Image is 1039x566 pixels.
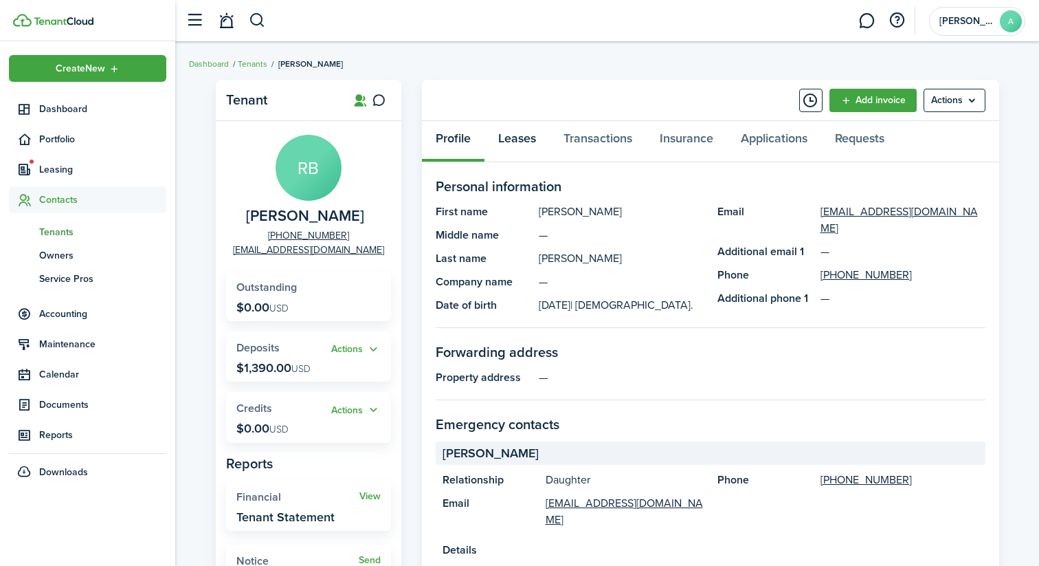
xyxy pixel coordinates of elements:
span: Leasing [39,162,166,177]
span: Service Pros [39,272,166,286]
panel-main-title: Details [443,542,979,558]
span: USD [291,362,311,376]
span: Documents [39,398,166,412]
a: Leases [484,121,550,162]
button: Search [249,9,266,32]
span: USD [269,422,289,437]
panel-main-title: Last name [436,250,532,267]
span: Owners [39,248,166,263]
panel-main-title: Additional phone 1 [717,290,814,307]
a: Owners [9,243,166,267]
span: Credits [236,400,272,416]
a: Requests [821,121,898,162]
span: Downloads [39,465,88,479]
panel-main-subtitle: Reports [226,453,391,474]
avatar-text: RB [276,135,342,201]
panel-main-title: Additional email 1 [717,243,814,260]
panel-main-title: Email [443,495,539,528]
panel-main-title: Relationship [443,472,539,488]
p: $0.00 [236,422,289,435]
span: Outstanding [236,279,297,295]
a: Transactions [550,121,646,162]
a: Reports [9,422,166,448]
widget-stats-title: Financial [236,491,359,503]
a: View [359,491,381,502]
span: Rebecca Brinkley [246,208,364,225]
span: Adrian [939,17,994,26]
button: Timeline [799,89,823,112]
panel-main-description: — [539,227,704,243]
avatar-text: A [1000,10,1022,32]
widget-stats-description: Tenant Statement [236,510,335,524]
span: Tenants [39,225,166,239]
a: [PHONE_NUMBER] [820,472,912,488]
button: Actions [331,402,381,418]
a: Notifications [213,3,239,39]
a: Insurance [646,121,727,162]
panel-main-title: Middle name [436,227,532,243]
a: [EMAIL_ADDRESS][DOMAIN_NAME] [233,243,384,257]
panel-main-section-title: Forwarding address [436,342,985,362]
button: Open menu [924,89,985,112]
span: Calendar [39,367,166,382]
span: Reports [39,428,166,442]
img: TenantCloud [13,14,32,27]
span: [PERSON_NAME] [443,444,539,463]
button: Open menu [331,342,381,358]
panel-main-description: [DATE] [539,297,704,314]
a: Tenants [238,58,267,70]
span: | [DEMOGRAPHIC_DATA]. [570,297,693,313]
panel-main-title: Email [717,204,814,237]
panel-main-title: Tenant [226,92,336,108]
panel-main-description: — [539,274,704,290]
span: Maintenance [39,337,166,351]
panel-main-title: Company name [436,274,532,290]
a: Messaging [853,3,880,39]
a: Tenants [9,220,166,243]
panel-main-section-title: Personal information [436,176,985,197]
span: Accounting [39,307,166,321]
span: Deposits [236,340,280,356]
a: [EMAIL_ADDRESS][DOMAIN_NAME] [820,204,985,237]
a: Add invoice [829,89,917,112]
a: Send [359,555,381,566]
panel-main-description: [PERSON_NAME] [539,250,704,267]
button: Open menu [9,55,166,82]
p: $1,390.00 [236,361,311,375]
a: Dashboard [189,58,229,70]
panel-main-description: Daughter [546,472,704,488]
panel-main-description: — [539,369,985,386]
panel-main-title: Property address [436,369,532,386]
panel-main-title: Phone [717,267,814,283]
span: Create New [56,64,105,74]
a: [PHONE_NUMBER] [268,228,349,243]
panel-main-section-title: Emergency contacts [436,414,985,435]
panel-main-title: Phone [717,472,814,488]
img: TenantCloud [34,17,93,25]
a: [EMAIL_ADDRESS][DOMAIN_NAME] [546,495,704,528]
button: Actions [331,342,381,358]
button: Open resource center [885,9,908,32]
panel-main-title: First name [436,204,532,220]
a: Applications [727,121,821,162]
button: Open sidebar [181,8,208,34]
span: Dashboard [39,102,166,116]
panel-main-title: Date of birth [436,297,532,314]
p: $0.00 [236,301,289,314]
a: Service Pros [9,267,166,290]
button: Open menu [331,402,381,418]
a: [PHONE_NUMBER] [820,267,912,283]
a: Dashboard [9,96,166,122]
span: USD [269,301,289,316]
panel-main-description: [PERSON_NAME] [539,204,704,220]
span: [PERSON_NAME] [278,58,343,70]
span: Contacts [39,193,166,207]
span: Portfolio [39,132,166,146]
menu-btn: Actions [924,89,985,112]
